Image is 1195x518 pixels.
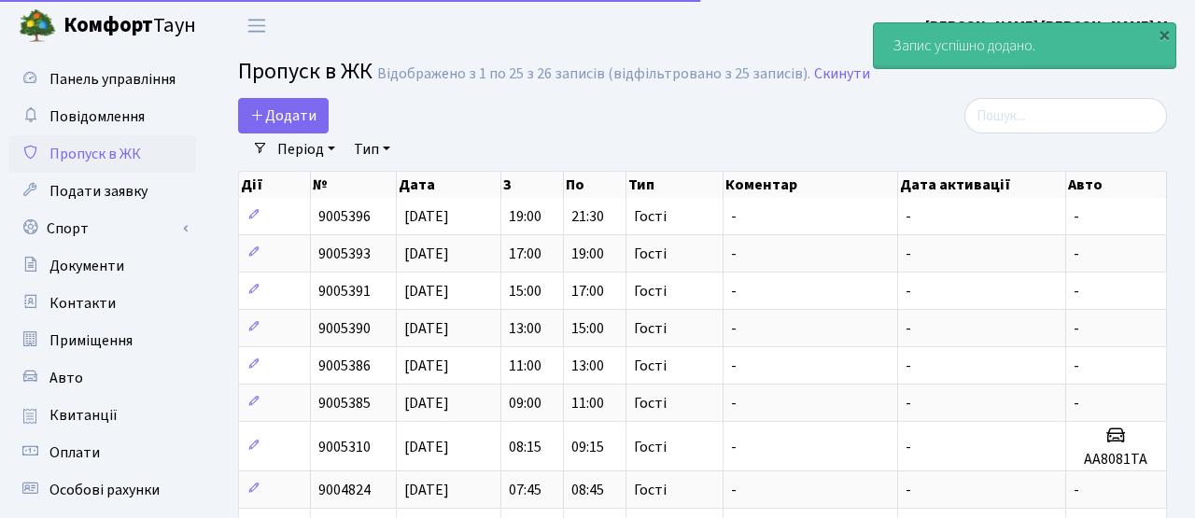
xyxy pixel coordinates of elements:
span: Гості [634,246,667,261]
th: № [311,172,397,198]
span: 13:00 [571,356,604,376]
span: Гості [634,440,667,455]
span: Приміщення [49,330,133,351]
span: Пропуск в ЖК [238,55,373,88]
span: 9005391 [318,281,371,301]
span: 11:00 [571,393,604,413]
span: 07:45 [509,480,541,500]
span: 9005390 [318,318,371,339]
a: Документи [9,247,196,285]
span: - [1074,206,1079,227]
span: 21:30 [571,206,604,227]
span: - [906,356,911,376]
span: - [731,281,737,301]
span: 09:15 [571,437,604,457]
span: - [906,318,911,339]
span: - [906,437,911,457]
span: [DATE] [404,393,449,413]
span: - [906,281,911,301]
span: - [1074,356,1079,376]
span: [DATE] [404,281,449,301]
span: 13:00 [509,318,541,339]
th: Дії [239,172,311,198]
a: [PERSON_NAME] [PERSON_NAME] М. [925,15,1173,37]
span: 9005386 [318,356,371,376]
a: Повідомлення [9,98,196,135]
span: - [906,244,911,264]
span: - [906,480,911,500]
div: Відображено з 1 по 25 з 26 записів (відфільтровано з 25 записів). [377,65,810,83]
span: Квитанції [49,405,118,426]
span: 15:00 [571,318,604,339]
a: Тип [346,133,398,165]
span: Документи [49,256,124,276]
span: Оплати [49,442,100,463]
a: Пропуск в ЖК [9,135,196,173]
span: 17:00 [509,244,541,264]
span: - [731,206,737,227]
div: Запис успішно додано. [874,23,1175,68]
th: З [501,172,564,198]
th: Дата активації [898,172,1065,198]
a: Скинути [814,65,870,83]
span: 15:00 [509,281,541,301]
span: 9005310 [318,437,371,457]
span: 9005396 [318,206,371,227]
span: [DATE] [404,356,449,376]
span: - [731,244,737,264]
a: Панель управління [9,61,196,98]
span: Подати заявку [49,181,148,202]
span: 11:00 [509,356,541,376]
span: 19:00 [509,206,541,227]
a: Оплати [9,434,196,471]
span: 17:00 [571,281,604,301]
a: Особові рахунки [9,471,196,509]
b: Комфорт [63,10,153,40]
h5: АА8081ТА [1074,451,1159,469]
span: - [906,206,911,227]
span: [DATE] [404,437,449,457]
span: Панель управління [49,69,176,90]
a: Авто [9,359,196,397]
span: Пропуск в ЖК [49,144,141,164]
span: - [906,393,911,413]
span: - [731,437,737,457]
span: [DATE] [404,480,449,500]
span: [DATE] [404,318,449,339]
span: 08:45 [571,480,604,500]
span: Гості [634,483,667,497]
span: Гості [634,209,667,224]
span: - [731,356,737,376]
span: - [731,393,737,413]
th: Авто [1066,172,1167,198]
span: Додати [250,105,316,126]
span: Гості [634,321,667,336]
span: 9005385 [318,393,371,413]
th: По [564,172,626,198]
span: - [1074,244,1079,264]
span: 09:00 [509,393,541,413]
span: - [1074,318,1079,339]
img: logo.png [19,7,56,45]
input: Пошук... [964,98,1167,133]
a: Контакти [9,285,196,322]
th: Дата [397,172,501,198]
th: Коментар [724,172,899,198]
span: - [1074,480,1079,500]
span: 9004824 [318,480,371,500]
span: Гості [634,396,667,411]
span: 9005393 [318,244,371,264]
span: - [1074,281,1079,301]
a: Квитанції [9,397,196,434]
b: [PERSON_NAME] [PERSON_NAME] М. [925,16,1173,36]
span: - [731,318,737,339]
span: [DATE] [404,206,449,227]
span: Гості [634,358,667,373]
div: × [1155,25,1174,44]
a: Період [270,133,343,165]
span: Контакти [49,293,116,314]
span: - [1074,393,1079,413]
a: Додати [238,98,329,133]
span: 19:00 [571,244,604,264]
span: Авто [49,368,83,388]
